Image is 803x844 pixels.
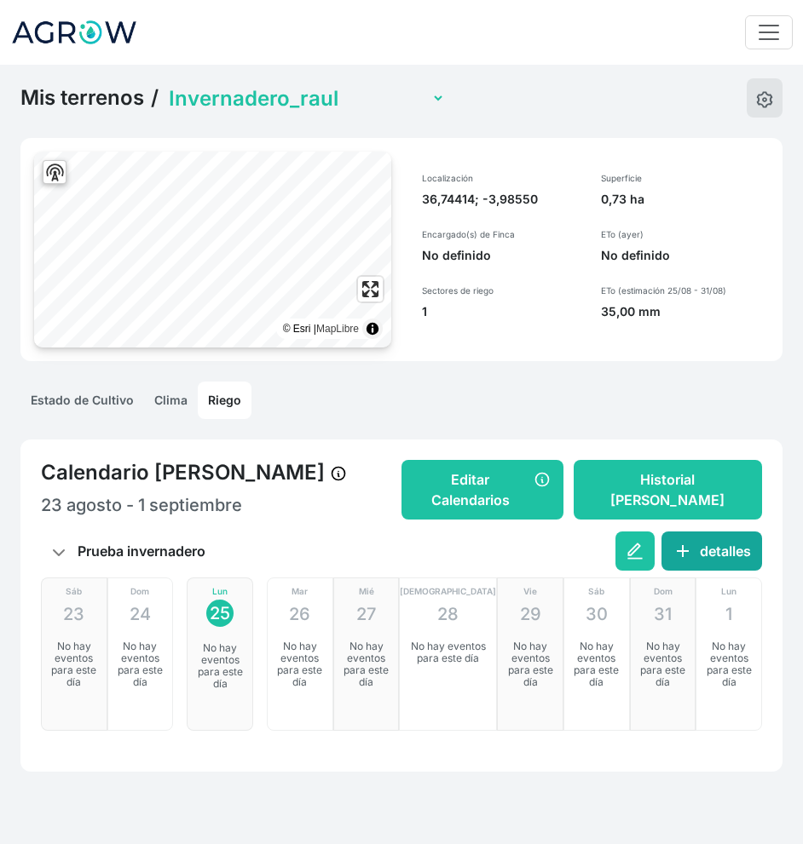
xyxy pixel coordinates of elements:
a: Estado de Cultivo [20,382,144,419]
p: 29 [520,601,541,627]
p: No definido [601,247,770,264]
p: Dom [130,585,149,598]
div: © Esri | [283,320,359,337]
p: 25 [210,600,230,626]
p: No hay eventos para este día [340,640,392,688]
img: Logo [10,11,138,54]
button: Enter fullscreen [358,277,383,301]
a: Riego [198,382,251,419]
p: Dom [654,585,673,598]
select: Land Selector [165,85,445,112]
p: 24 [130,601,151,627]
p: 27 [356,601,376,627]
span: add [673,541,693,561]
p: 31 [654,601,672,627]
button: Toggle navigation [745,15,793,49]
p: Localización [422,172,581,184]
h4: Calendario [PERSON_NAME] [41,460,401,485]
p: 1 [725,601,732,627]
a: Mis terrenos [20,85,144,111]
img: edit [756,91,773,108]
p: No hay eventos para este día [194,642,246,690]
p: No hay eventos para este día [274,640,326,688]
p: 30 [586,601,608,627]
p: ETo (estimación 25/08 - 31/08) [601,284,770,296]
img: edit [627,541,644,561]
span: / [151,85,159,111]
p: No hay eventos para este día [49,640,101,688]
p: Lun [212,585,228,598]
canvas: Map [34,152,391,347]
p: Mié [359,585,374,598]
div: Fit to Bounds [43,160,66,184]
button: Historial [PERSON_NAME] [574,460,762,520]
img: Zoom to locations [44,162,66,183]
p: No hay eventos para este día [571,640,623,688]
a: MapLibre [316,323,359,335]
p: 23 agosto - 1 septiembre [41,492,401,518]
p: 26 [289,601,310,627]
p: Sáb [588,585,604,598]
p: Encargado(s) de Finca [422,228,581,240]
p: No definido [422,247,581,264]
p: No hay eventos para este día [505,640,557,688]
p: Lun [721,585,737,598]
p: 28 [437,601,459,627]
a: Clima [144,382,198,419]
p: No hay eventos para este día [703,640,755,688]
p: Superficie [601,172,770,184]
button: adddetalles [661,531,762,571]
p: Sectores de riego [422,284,581,296]
p: Sáb [66,585,82,598]
p: Prueba invernadero [41,535,217,567]
p: Mar [292,585,308,598]
p: ETo (ayer) [601,228,770,240]
p: No hay eventos para este día [637,640,689,688]
p: 23 [63,601,84,627]
button: Editar Calendarios [401,460,563,520]
p: 1 [422,303,581,320]
p: No hay eventos para este día [410,640,487,664]
p: Vie [523,585,537,598]
p: No hay eventos para este día [114,640,166,688]
p: 35,00 mm [601,303,770,320]
summary: Toggle attribution [362,319,383,339]
p: 36,74414; -3,98550 [422,191,581,208]
p: 0,73 ha [601,191,770,208]
p: [DEMOGRAPHIC_DATA] [400,585,496,598]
